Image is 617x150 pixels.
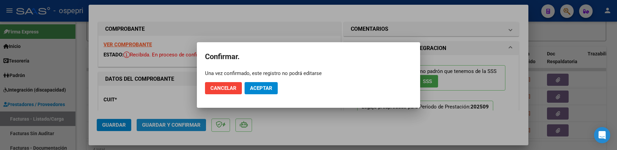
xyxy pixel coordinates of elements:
div: Open Intercom Messenger [594,127,610,143]
button: Cancelar [205,82,242,94]
button: Aceptar [245,82,278,94]
div: Una vez confirmado, este registro no podrá editarse [205,70,412,77]
span: Aceptar [250,85,272,91]
h2: Confirmar. [205,50,412,63]
span: Cancelar [210,85,236,91]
